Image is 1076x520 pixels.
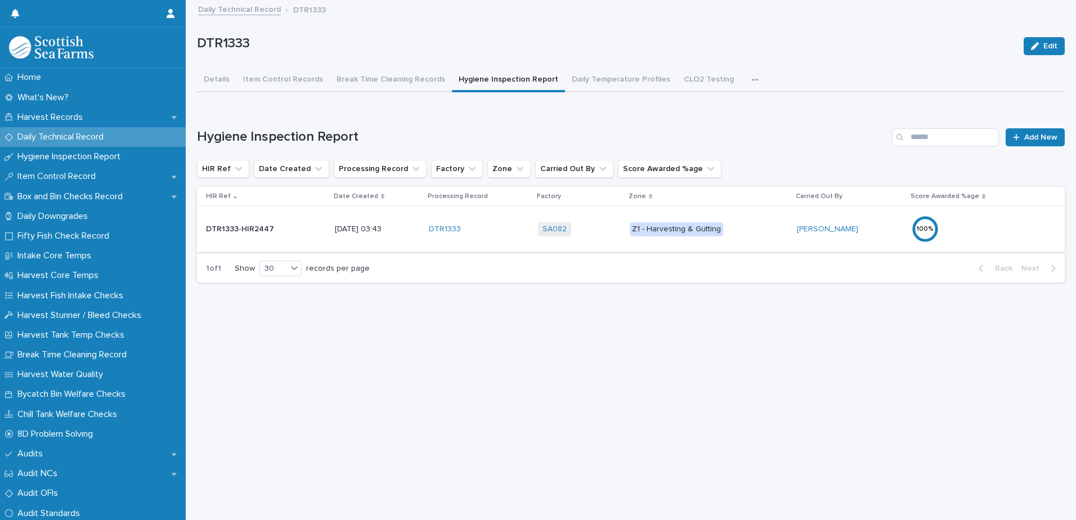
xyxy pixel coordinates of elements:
p: Zone [629,190,646,203]
button: Item Control Records [236,69,330,92]
p: DTR1333-HIR2447 [206,222,276,234]
button: Details [197,69,236,92]
p: Home [13,72,50,83]
p: Bycatch Bin Welfare Checks [13,389,134,400]
p: Carried Out By [796,190,842,203]
p: Box and Bin Checks Record [13,191,132,202]
p: Harvest Fish Intake Checks [13,290,132,301]
p: What's New? [13,92,78,103]
button: Edit [1024,37,1065,55]
p: Chill Tank Welfare Checks [13,409,126,420]
a: [PERSON_NAME] [797,225,858,234]
button: Zone [487,160,531,178]
p: Hygiene Inspection Report [13,151,129,162]
div: 30 [260,263,287,275]
a: SA082 [543,225,567,234]
a: Add New [1006,128,1065,146]
a: DTR1333 [429,225,461,234]
p: HIR Ref [206,190,231,203]
span: Edit [1043,42,1057,50]
button: Carried Out By [535,160,613,178]
button: Score Awarded %age [618,160,721,178]
p: Audit Standards [13,508,89,519]
p: Score Awarded %age [911,190,979,203]
span: Next [1021,265,1046,272]
p: Daily Downgrades [13,211,97,222]
p: Daily Technical Record [13,132,113,142]
button: Back [970,263,1017,274]
div: Z1 - Harvesting & Gutting [630,222,723,236]
button: Processing Record [334,160,427,178]
button: CLO2 Testing [677,69,741,92]
tr: DTR1333-HIR2447DTR1333-HIR2447 [DATE] 03:43DTR1333 SA082 Z1 - Harvesting & Gutting[PERSON_NAME] 100% [197,207,1065,252]
button: Hygiene Inspection Report [452,69,565,92]
p: Factory [537,190,561,203]
p: Audits [13,449,52,459]
p: Intake Core Temps [13,250,100,261]
h1: Hygiene Inspection Report [197,129,887,145]
p: Break Time Cleaning Record [13,349,136,360]
div: 100 % [912,225,939,233]
p: Item Control Record [13,171,105,182]
p: Processing Record [428,190,488,203]
p: Harvest Water Quality [13,369,112,380]
button: Date Created [254,160,329,178]
button: Factory [431,160,483,178]
a: Daily Technical Record [198,2,281,15]
span: Add New [1024,133,1057,141]
p: Fifty Fish Check Record [13,231,118,241]
button: HIR Ref [197,160,249,178]
button: Next [1017,263,1065,274]
button: Daily Temperature Profiles [565,69,677,92]
p: [DATE] 03:43 [335,225,420,234]
input: Search [892,128,999,146]
span: Back [988,265,1012,272]
p: Show [235,264,255,274]
p: Harvest Records [13,112,92,123]
p: Audit OFIs [13,488,67,499]
p: 1 of 1 [197,255,230,283]
p: DTR1333 [197,35,1015,52]
p: 8D Problem Solving [13,429,102,440]
p: Harvest Tank Temp Checks [13,330,133,340]
p: Audit NCs [13,468,66,479]
p: DTR1333 [293,3,326,15]
button: Break Time Cleaning Records [330,69,452,92]
img: mMrefqRFQpe26GRNOUkG [9,36,93,59]
p: Date Created [334,190,378,203]
p: Harvest Core Temps [13,270,107,281]
p: Harvest Stunner / Bleed Checks [13,310,150,321]
p: records per page [306,264,370,274]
